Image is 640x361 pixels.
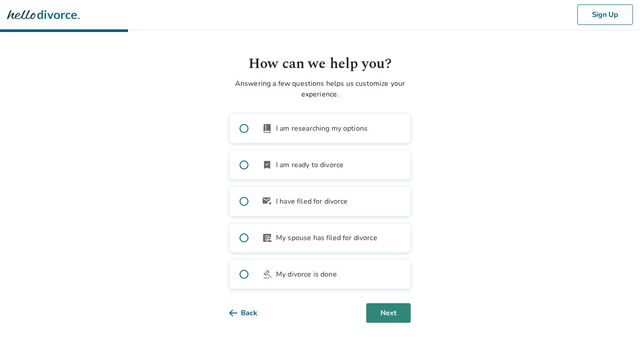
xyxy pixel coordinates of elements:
p: Answering a few questions helps us customize your experience. [229,78,411,100]
span: My divorce is done [276,269,337,280]
span: My spouse has filed for divorce [276,233,377,243]
button: Next [366,303,411,323]
span: I am ready to divorce [276,160,344,170]
span: I have filed for divorce [276,196,348,207]
span: bookmark_check [262,160,272,170]
h1: How can we help you? [229,53,411,75]
button: Back [229,303,272,323]
span: I am researching my options [276,123,368,134]
button: Sign Up [577,4,633,25]
span: book_2 [262,123,272,134]
span: article_person [262,233,272,243]
span: outgoing_mail [262,196,272,207]
span: gavel [262,269,272,280]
